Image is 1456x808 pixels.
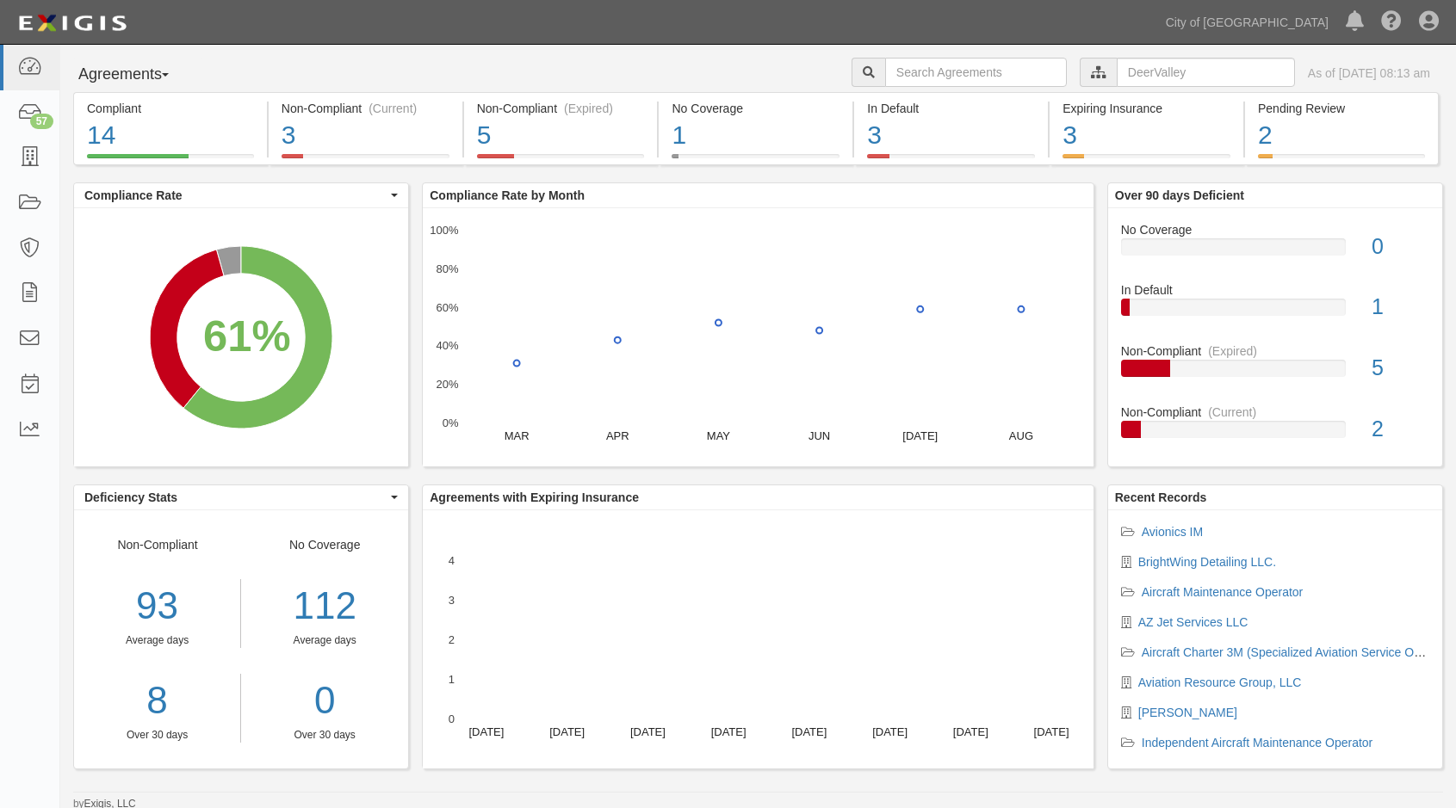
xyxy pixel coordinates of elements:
[203,305,291,367] div: 61%
[282,117,449,154] div: 3
[1108,221,1442,238] div: No Coverage
[1142,736,1373,749] a: Independent Aircraft Maintenance Operator
[74,579,240,633] div: 93
[369,100,417,117] div: (Current)
[1258,100,1425,117] div: Pending Review
[1359,292,1442,323] div: 1
[423,208,1094,466] svg: A chart.
[449,594,455,607] text: 3
[449,633,455,646] text: 2
[792,725,827,738] text: [DATE]
[1121,404,1429,452] a: Non-Compliant(Current)2
[30,114,53,129] div: 57
[1108,342,1442,360] div: Non-Compliant
[74,536,241,743] div: Non-Compliant
[1063,100,1230,117] div: Expiring Insurance
[254,633,395,648] div: Average days
[1308,65,1430,82] div: As of [DATE] 08:13 am
[953,725,988,738] text: [DATE]
[74,633,240,648] div: Average days
[1138,675,1302,689] a: Aviation Resource Group, LLC
[872,725,908,738] text: [DATE]
[13,8,132,39] img: logo-5460c22ac91f19d4615b14bd174203de0afe785f0fc80cf4dbbc73dc1793850b.png
[1359,231,1442,262] div: 0
[1359,414,1442,445] div: 2
[84,489,387,506] span: Deficiency Stats
[903,429,939,442] text: [DATE]
[430,490,639,504] b: Agreements with Expiring Insurance
[1138,706,1237,719] a: [PERSON_NAME]
[430,188,585,202] b: Compliance Rate by Month
[1063,117,1230,154] div: 3
[87,100,254,117] div: Compliant
[74,674,240,728] a: 8
[1208,404,1256,421] div: (Current)
[241,536,408,743] div: No Coverage
[1108,281,1442,299] div: In Default
[707,429,731,442] text: MAY
[74,728,240,743] div: Over 30 days
[73,154,267,168] a: Compliant14
[606,429,629,442] text: APR
[1138,555,1276,569] a: BrightWing Detailing LLC.
[74,183,408,207] button: Compliance Rate
[672,100,840,117] div: No Coverage
[464,154,658,168] a: Non-Compliant(Expired)5
[1115,188,1244,202] b: Over 90 days Deficient
[74,485,408,509] button: Deficiency Stats
[437,339,459,352] text: 40%
[1381,12,1402,33] i: Help Center - Complianz
[449,673,455,686] text: 1
[437,300,459,313] text: 60%
[1009,429,1033,442] text: AUG
[423,510,1094,768] svg: A chart.
[1115,490,1207,504] b: Recent Records
[1121,342,1429,404] a: Non-Compliant(Expired)5
[449,712,455,725] text: 0
[1359,353,1442,384] div: 5
[87,117,254,154] div: 14
[1245,154,1439,168] a: Pending Review2
[505,429,530,442] text: MAR
[659,154,852,168] a: No Coverage1
[1034,725,1069,738] text: [DATE]
[885,58,1067,87] input: Search Agreements
[1121,281,1429,342] a: In Default1
[867,117,1035,154] div: 3
[1050,154,1243,168] a: Expiring Insurance3
[254,579,395,633] div: 112
[431,224,460,237] text: 100%
[672,117,840,154] div: 1
[1138,615,1248,629] a: AZ Jet Services LLC
[1208,342,1257,360] div: (Expired)
[1157,5,1337,40] a: City of [GEOGRAPHIC_DATA]
[1258,117,1425,154] div: 2
[469,725,505,738] text: [DATE]
[477,100,645,117] div: Non-Compliant (Expired)
[867,100,1035,117] div: In Default
[254,674,395,728] a: 0
[809,429,830,442] text: JUN
[437,378,459,391] text: 20%
[84,187,387,204] span: Compliance Rate
[1117,58,1295,87] input: DeerValley
[549,725,585,738] text: [DATE]
[477,117,645,154] div: 5
[437,262,459,275] text: 80%
[854,154,1048,168] a: In Default3
[564,100,613,117] div: (Expired)
[1142,525,1203,539] a: Avionics IM
[73,58,202,92] button: Agreements
[1121,221,1429,282] a: No Coverage0
[282,100,449,117] div: Non-Compliant (Current)
[711,725,747,738] text: [DATE]
[269,154,462,168] a: Non-Compliant(Current)3
[443,416,459,429] text: 0%
[630,725,666,738] text: [DATE]
[254,728,395,743] div: Over 30 days
[1108,404,1442,421] div: Non-Compliant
